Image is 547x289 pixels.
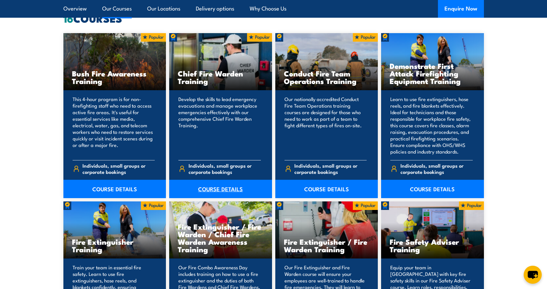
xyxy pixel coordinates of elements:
[178,223,263,253] h3: Fire Extinguisher / Fire Warden / Chief Fire Warden Awareness Training
[169,180,272,198] a: COURSE DETAILS
[63,13,484,23] h2: COURSES
[63,180,166,198] a: COURSE DETAILS
[284,70,370,85] h3: Conduct Fire Team Operations Training
[524,266,542,284] button: chat-button
[72,70,158,85] h3: Bush Fire Awareness Training
[390,238,475,253] h3: Fire Safety Adviser Training
[189,162,261,175] span: Individuals, small groups or corporate bookings
[381,180,484,198] a: COURSE DETAILS
[73,96,155,155] p: This 4-hour program is for non-firefighting staff who need to access active fire areas. It's usef...
[63,10,73,26] strong: 16
[285,96,367,155] p: Our nationally accredited Conduct Fire Team Operations training courses are designed for those wh...
[294,162,367,175] span: Individuals, small groups or corporate bookings
[284,238,370,253] h3: Fire Extinguisher / Fire Warden Training
[178,96,261,155] p: Develop the skills to lead emergency evacuations and manage workplace emergencies effectively wit...
[275,180,378,198] a: COURSE DETAILS
[82,162,155,175] span: Individuals, small groups or corporate bookings
[390,96,473,155] p: Learn to use fire extinguishers, hose reels, and fire blankets effectively. Ideal for technicians...
[72,238,158,253] h3: Fire Extinguisher Training
[178,70,263,85] h3: Chief Fire Warden Training
[400,162,473,175] span: Individuals, small groups or corporate bookings
[390,62,475,85] h3: Demonstrate First Attack Firefighting Equipment Training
